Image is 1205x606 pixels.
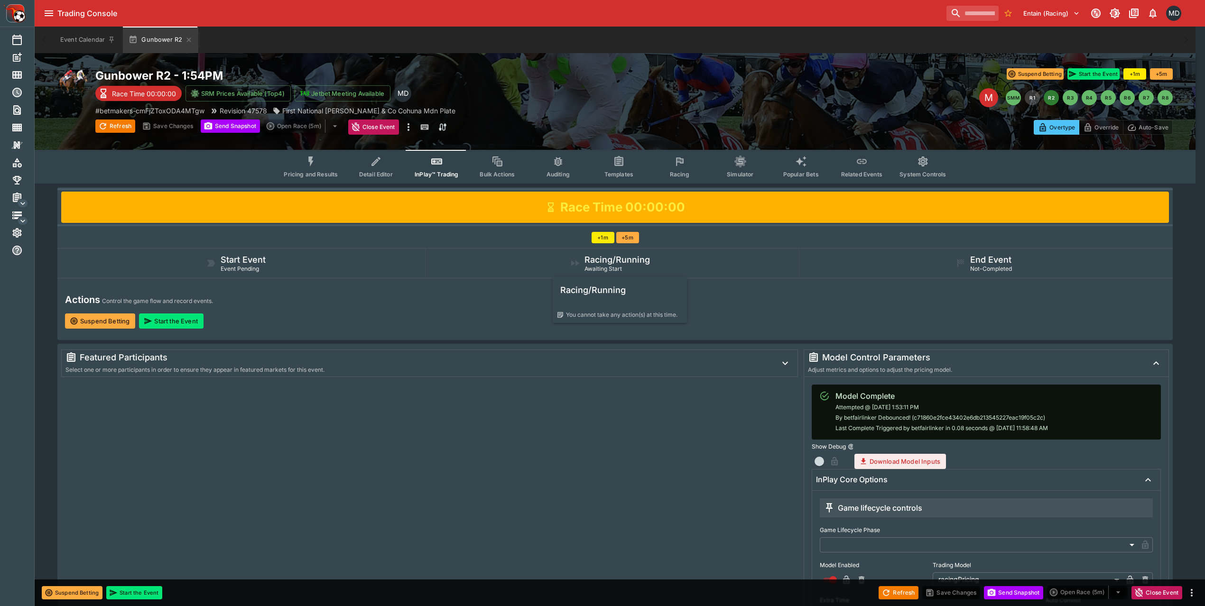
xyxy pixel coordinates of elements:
span: Racing [670,171,689,178]
button: Close Event [1131,586,1182,599]
span: Templates [604,171,633,178]
span: Pricing and Results [284,171,338,178]
div: Infrastructure [11,210,38,221]
h2: Copy To Clipboard [95,68,634,83]
div: First National Charles King & Co Cohuna Mdn Plate [273,106,455,116]
div: Management [11,192,38,203]
div: Search [11,104,38,116]
button: Gunbower R2 [123,27,198,53]
button: Suspend Betting [65,313,135,329]
button: open drawer [40,5,57,22]
p: First National [PERSON_NAME] & Co Cohuna Mdn Plate [282,106,455,116]
span: Related Events [841,171,882,178]
span: Select one or more participants in order to ensure they appear in featured markets for this event. [65,366,324,373]
div: Event type filters [276,150,954,184]
label: Model Enabled [820,558,927,572]
p: Revision 47578 [220,106,267,116]
div: Trading Console [57,9,943,18]
button: SRM Prices Available (Top4) [185,85,291,101]
label: Game Lifecycle Phase [820,523,1153,537]
button: Documentation [1125,5,1142,22]
div: Template Search [11,122,38,133]
span: Detail Editor [359,171,393,178]
div: Model Complete [835,390,1048,402]
h5: Racing/Running [584,254,650,265]
span: System Controls [899,171,946,178]
h1: Race Time 00:00:00 [560,199,685,215]
div: New Event [11,52,38,63]
div: Categories [11,157,38,168]
button: more [1186,587,1197,598]
p: You cannot take any action(s) at this time. [566,311,677,319]
div: Futures [11,87,38,98]
span: Simulator [727,171,753,178]
button: R5 [1101,90,1116,105]
p: Copy To Clipboard [95,106,204,116]
p: Race Time 00:00:00 [112,89,176,99]
div: Edit Meeting [979,88,998,107]
span: InPlay™ Trading [415,171,458,178]
img: horse_racing.png [57,68,88,99]
nav: pagination navigation [1006,90,1173,105]
input: search [946,6,999,21]
span: Not-Completed [970,265,1012,272]
button: Event Calendar [55,27,121,53]
h5: Start Event [221,254,266,265]
div: Start From [1034,120,1173,135]
button: R6 [1120,90,1135,105]
button: Matthew Duncan [1163,3,1184,24]
h6: InPlay Core Options [816,475,888,485]
button: R2 [1044,90,1059,105]
button: Select Tenant [1018,6,1085,21]
div: Matthew Duncan [1166,6,1181,21]
button: R7 [1139,90,1154,105]
label: Trading Model [933,558,1153,572]
button: +5m [616,232,639,243]
button: R1 [1025,90,1040,105]
button: Send Snapshot [984,586,1043,599]
div: Tournaments [11,174,38,186]
h4: Actions [65,294,100,306]
p: Show Debug [812,442,846,450]
button: Download Model Inputs [854,454,946,469]
button: +1m [1123,68,1146,80]
button: Refresh [879,586,918,599]
button: Start the Event [106,586,162,599]
button: Notifications [1144,5,1161,22]
button: Toggle light/dark mode [1106,5,1123,22]
button: R8 [1158,90,1173,105]
p: Auto-Save [1139,122,1168,132]
button: +1m [592,232,614,243]
button: R4 [1082,90,1097,105]
h5: Racing/Running [560,285,679,295]
span: Awaiting Start [584,265,622,272]
span: Bulk Actions [480,171,515,178]
p: Override [1094,122,1119,132]
button: +5m [1150,68,1173,80]
div: Model Control Parameters [808,352,1140,363]
div: Meetings [11,69,38,81]
button: SMM [1006,90,1021,105]
div: Event Calendar [11,34,38,46]
img: jetbet-logo.svg [300,89,309,98]
span: Event Pending [221,265,259,272]
button: Jetbet Meeting Available [295,85,390,101]
button: R3 [1063,90,1078,105]
div: Featured Participants [65,352,769,363]
p: Overtype [1049,122,1075,132]
button: Suspend Betting [1007,68,1064,80]
button: Refresh [95,119,135,133]
button: No Bookmarks [1001,6,1016,21]
button: Start the Event [139,313,203,329]
div: split button [1047,586,1128,599]
div: racingPricing [933,572,1122,587]
button: Close Event [348,119,399,135]
div: Game lifecycle controls [824,502,922,514]
button: more [403,119,414,135]
button: Suspend Betting [42,586,102,599]
img: PriceKinetics Logo [3,2,26,25]
button: Start the Event [1067,68,1120,80]
span: Adjust metrics and options to adjust the pricing model. [808,366,952,373]
span: Auditing [547,171,570,178]
p: Control the game flow and record events. [102,296,213,306]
